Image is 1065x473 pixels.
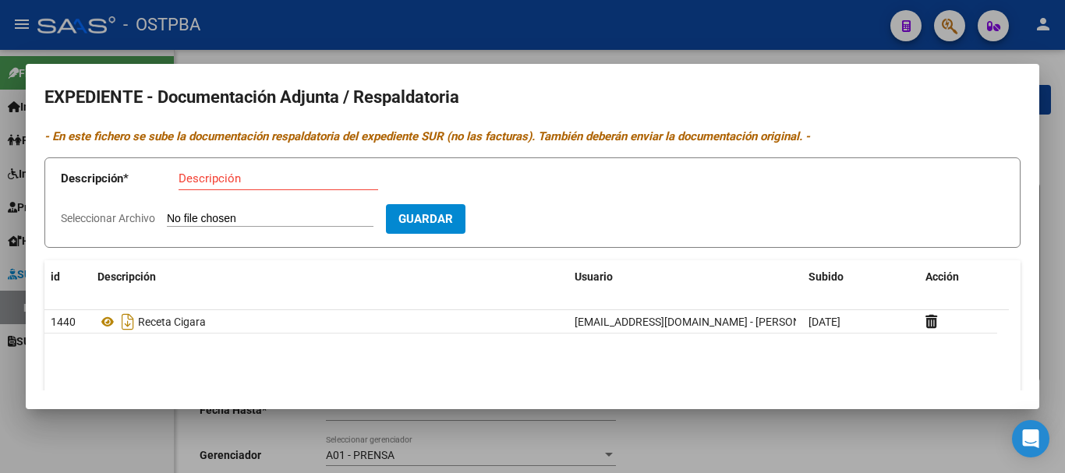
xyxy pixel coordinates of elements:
span: [EMAIL_ADDRESS][DOMAIN_NAME] - [PERSON_NAME] [575,316,839,328]
span: Descripción [97,270,156,283]
span: [DATE] [808,316,840,328]
span: Receta Cigara [138,316,206,328]
span: 1440 [51,316,76,328]
span: Seleccionar Archivo [61,212,155,224]
span: Subido [808,270,844,283]
h2: EXPEDIENTE - Documentación Adjunta / Respaldatoria [44,83,1021,112]
datatable-header-cell: Subido [802,260,919,294]
datatable-header-cell: id [44,260,91,294]
datatable-header-cell: Descripción [91,260,568,294]
datatable-header-cell: Acción [919,260,997,294]
button: Guardar [386,204,465,233]
datatable-header-cell: Usuario [568,260,802,294]
span: Guardar [398,213,453,227]
i: - En este fichero se sube la documentación respaldatoria del expediente SUR (no las facturas). Ta... [44,129,810,143]
span: Usuario [575,270,613,283]
p: Descripción [61,170,179,188]
span: id [51,270,60,283]
i: Descargar documento [118,309,138,334]
div: Open Intercom Messenger [1012,420,1049,457]
span: Acción [925,270,959,283]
